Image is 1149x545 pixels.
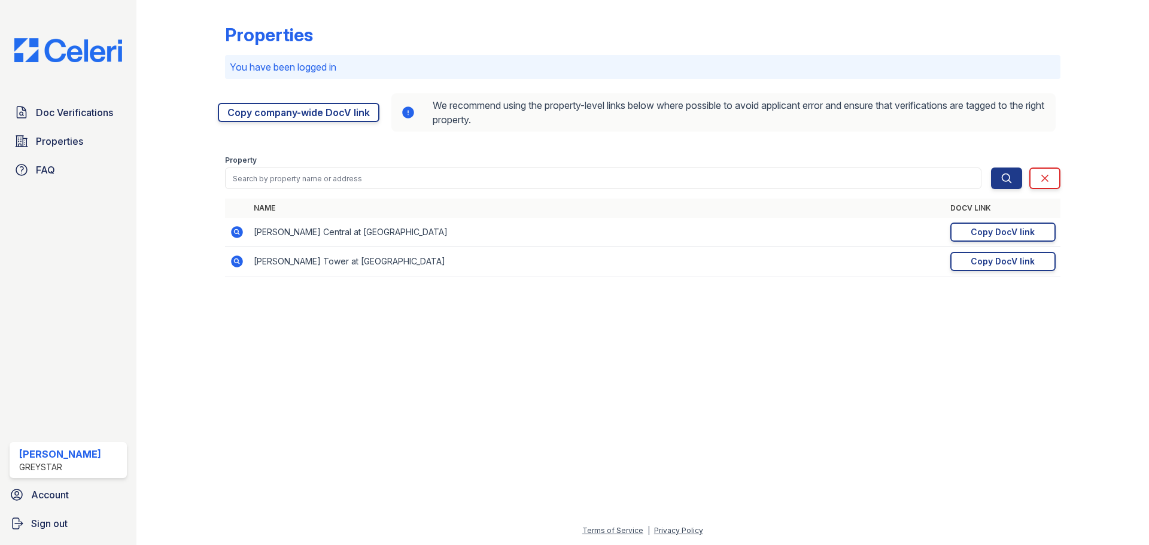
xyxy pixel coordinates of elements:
a: Copy DocV link [950,252,1056,271]
a: Terms of Service [582,526,643,535]
a: Copy DocV link [950,223,1056,242]
th: DocV Link [946,199,1060,218]
div: Greystar [19,461,101,473]
div: Properties [225,24,313,45]
img: CE_Logo_Blue-a8612792a0a2168367f1c8372b55b34899dd931a85d93a1a3d3e32e68fde9ad4.png [5,38,132,62]
span: FAQ [36,163,55,177]
div: Copy DocV link [971,255,1035,267]
a: Account [5,483,132,507]
a: FAQ [10,158,127,182]
a: Sign out [5,511,132,535]
td: [PERSON_NAME] Central at [GEOGRAPHIC_DATA] [249,218,946,247]
span: Properties [36,134,83,148]
div: We recommend using the property-level links below where possible to avoid applicant error and ens... [391,93,1056,132]
span: Account [31,488,69,502]
th: Name [249,199,946,218]
a: Copy company-wide DocV link [218,103,379,122]
label: Property [225,156,257,165]
div: [PERSON_NAME] [19,447,101,461]
div: | [648,526,650,535]
div: Copy DocV link [971,226,1035,238]
p: You have been logged in [230,60,1056,74]
span: Doc Verifications [36,105,113,120]
span: Sign out [31,516,68,531]
td: [PERSON_NAME] Tower at [GEOGRAPHIC_DATA] [249,247,946,276]
a: Doc Verifications [10,101,127,124]
a: Privacy Policy [654,526,703,535]
a: Properties [10,129,127,153]
input: Search by property name or address [225,168,981,189]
